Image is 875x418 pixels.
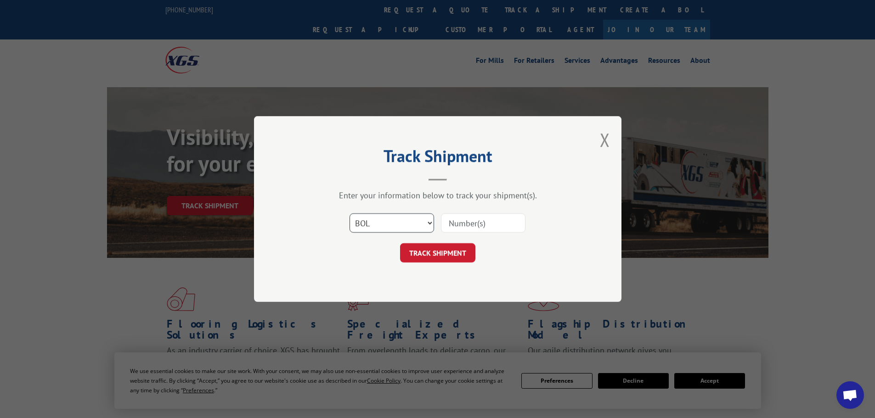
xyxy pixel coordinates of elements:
button: TRACK SHIPMENT [400,243,475,262]
div: Open chat [836,381,864,409]
input: Number(s) [441,213,525,233]
h2: Track Shipment [300,150,576,167]
div: Enter your information below to track your shipment(s). [300,190,576,201]
button: Close modal [600,128,610,152]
